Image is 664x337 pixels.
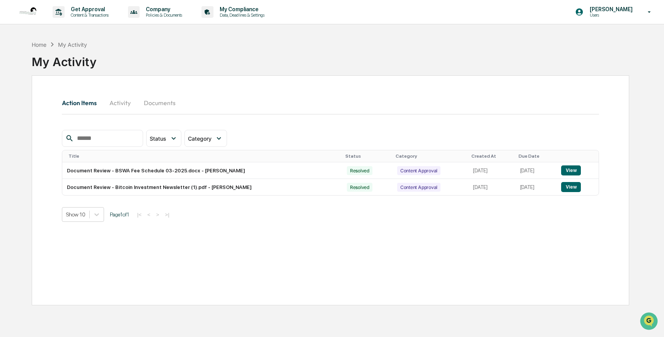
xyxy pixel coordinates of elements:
[8,16,141,29] p: How can we help?
[519,153,554,159] div: Due Date
[561,165,581,175] button: View
[53,94,99,108] a: 🗄️Attestations
[584,12,637,18] p: Users
[396,153,465,159] div: Category
[110,211,129,218] span: Page 1 of 1
[561,184,581,190] a: View
[62,94,599,112] div: secondary tabs example
[561,182,581,192] button: View
[68,153,339,159] div: Title
[468,179,515,195] td: [DATE]
[347,166,372,175] div: Resolved
[140,12,186,18] p: Policies & Documents
[163,211,172,218] button: >|
[8,98,14,104] div: 🖐️
[138,94,182,112] button: Documents
[5,94,53,108] a: 🖐️Preclearance
[515,179,557,195] td: [DATE]
[584,6,637,12] p: [PERSON_NAME]
[32,49,97,69] div: My Activity
[32,41,46,48] div: Home
[561,167,581,173] a: View
[154,211,162,218] button: >
[397,183,440,192] div: Content Approval
[5,109,52,123] a: 🔎Data Lookup
[188,135,212,142] span: Category
[65,6,113,12] p: Get Approval
[15,112,49,120] span: Data Lookup
[103,94,138,112] button: Activity
[15,97,50,105] span: Preclearance
[77,131,94,137] span: Pylon
[62,162,342,179] td: Document Review - BSWA Fee Schedule 03-2025.docx - [PERSON_NAME]
[345,153,389,159] div: Status
[26,59,127,67] div: Start new chat
[62,94,103,112] button: Action Items
[515,162,557,179] td: [DATE]
[56,98,62,104] div: 🗄️
[639,311,660,332] iframe: Open customer support
[150,135,166,142] span: Status
[145,211,153,218] button: <
[26,67,98,73] div: We're available if you need us!
[64,97,96,105] span: Attestations
[131,61,141,71] button: Start new chat
[8,59,22,73] img: 1746055101610-c473b297-6a78-478c-a979-82029cc54cd1
[347,183,372,192] div: Resolved
[140,6,186,12] p: Company
[135,211,144,218] button: |<
[55,131,94,137] a: Powered byPylon
[213,6,268,12] p: My Compliance
[19,3,37,21] img: logo
[471,153,512,159] div: Created At
[58,41,87,48] div: My Activity
[65,12,113,18] p: Content & Transactions
[213,12,268,18] p: Data, Deadlines & Settings
[8,113,14,119] div: 🔎
[397,166,440,175] div: Content Approval
[62,179,342,195] td: Document Review - Bitcoin Investment Newsletter (1).pdf - [PERSON_NAME]
[468,162,515,179] td: [DATE]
